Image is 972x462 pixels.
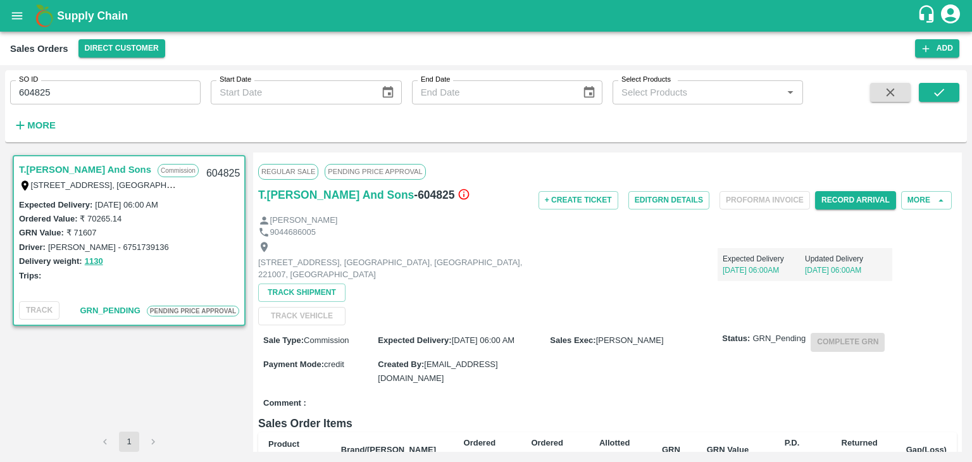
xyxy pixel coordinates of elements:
[324,359,344,369] span: credit
[19,200,92,209] label: Expected Delivery :
[539,191,618,209] button: + Create Ticket
[263,335,304,345] label: Sale Type :
[917,4,939,27] div: customer-support
[19,242,46,252] label: Driver:
[258,415,957,432] h6: Sales Order Items
[376,80,400,104] button: Choose date
[119,432,139,452] button: page 1
[270,227,316,239] p: 9044686005
[270,215,338,227] p: [PERSON_NAME]
[57,9,128,22] b: Supply Chain
[325,164,425,179] span: PENDING PRICE APPROVAL
[85,254,103,269] button: 1130
[723,253,805,265] p: Expected Delivery
[258,284,346,302] button: Track Shipment
[93,432,165,452] nav: pagination navigation
[304,335,349,345] span: Commission
[27,120,56,130] strong: More
[19,214,77,223] label: Ordered Value:
[662,445,680,454] b: GRN
[263,359,324,369] label: Payment Mode :
[341,445,436,454] b: Brand/[PERSON_NAME]
[211,80,371,104] input: Start Date
[19,256,82,266] label: Delivery weight:
[258,257,543,280] p: [STREET_ADDRESS], [GEOGRAPHIC_DATA], [GEOGRAPHIC_DATA], 221007, [GEOGRAPHIC_DATA]
[915,39,959,58] button: Add
[805,253,887,265] p: Updated Delivery
[628,191,709,209] button: EditGRN Details
[723,265,805,276] p: [DATE] 06:00AM
[782,84,799,101] button: Open
[722,333,750,345] label: Status:
[939,3,962,29] div: account of current user
[80,214,121,223] label: ₹ 70265.14
[268,439,299,449] b: Product
[48,242,169,252] label: [PERSON_NAME] - 6751739136
[621,75,671,85] label: Select Products
[258,164,318,179] span: Regular Sale
[258,186,414,204] a: T.[PERSON_NAME] And Sons
[596,335,664,345] span: [PERSON_NAME]
[78,39,165,58] button: Select DC
[19,161,151,178] a: T.[PERSON_NAME] And Sons
[378,335,451,345] label: Expected Delivery :
[752,333,806,345] span: GRN_Pending
[10,41,68,57] div: Sales Orders
[842,438,878,461] b: Returned Weight
[598,438,632,461] b: Allotted Quantity
[463,438,496,461] b: Ordered Quantity
[901,191,952,209] button: More
[10,115,59,136] button: More
[147,306,239,316] span: PENDING PRICE APPROVAL
[19,75,38,85] label: SO ID
[577,80,601,104] button: Choose date
[19,271,41,280] label: Trips:
[531,438,563,461] b: Ordered Value
[66,228,97,237] label: ₹ 71607
[412,80,572,104] input: End Date
[414,186,470,204] h6: - 604825
[95,200,158,209] label: [DATE] 06:00 AM
[805,265,887,276] p: [DATE] 06:00AM
[80,306,140,315] span: GRN_Pending
[3,1,32,30] button: open drawer
[550,335,595,345] label: Sales Exec :
[616,84,778,101] input: Select Products
[220,75,251,85] label: Start Date
[815,191,896,209] button: Record Arrival
[57,7,917,25] a: Supply Chain
[906,445,947,454] b: Gap(Loss)
[378,359,497,383] span: [EMAIL_ADDRESS][DOMAIN_NAME]
[199,159,247,189] div: 604825
[378,359,424,369] label: Created By :
[10,80,201,104] input: Enter SO ID
[421,75,450,85] label: End Date
[32,3,57,28] img: logo
[263,397,306,409] label: Comment :
[19,228,64,237] label: GRN Value:
[775,438,810,461] b: P.D. Discount
[707,445,749,454] b: GRN Value
[452,335,514,345] span: [DATE] 06:00 AM
[31,180,415,190] label: [STREET_ADDRESS], [GEOGRAPHIC_DATA], [GEOGRAPHIC_DATA], 221007, [GEOGRAPHIC_DATA]
[158,164,199,177] p: Commission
